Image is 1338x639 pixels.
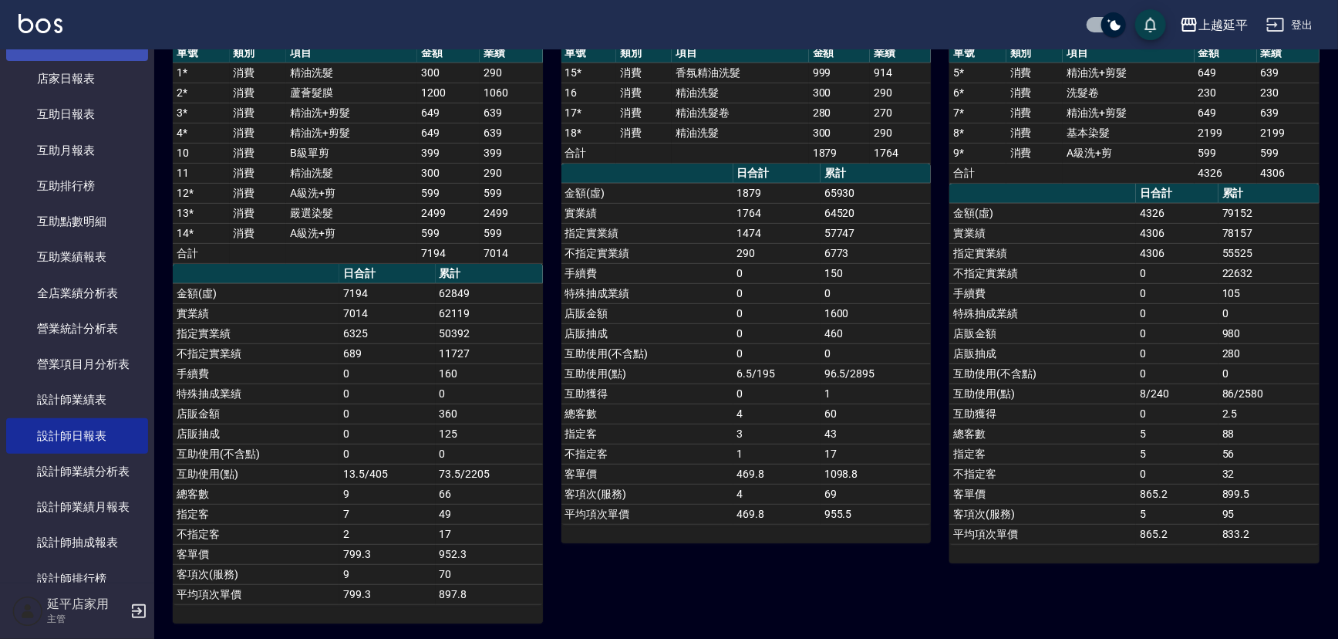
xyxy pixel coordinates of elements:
td: 精油洗髮 [672,123,809,143]
th: 累計 [821,164,931,184]
td: 0 [339,444,435,464]
td: 230 [1257,83,1319,103]
td: 特殊抽成業績 [173,384,339,404]
td: 精油洗+剪髮 [1063,63,1194,83]
td: 0 [733,323,821,343]
td: 17 [821,444,931,464]
td: 6325 [339,323,435,343]
td: 62119 [436,303,543,323]
td: 290 [870,123,931,143]
td: 消費 [616,83,672,103]
td: 互助使用(不含點) [561,343,733,363]
td: 689 [339,343,435,363]
td: 78157 [1218,223,1319,243]
td: 290 [480,63,542,83]
td: 0 [821,343,931,363]
td: 7014 [480,243,542,263]
td: 639 [1257,63,1319,83]
td: 6773 [821,243,931,263]
td: 399 [480,143,542,163]
td: 0 [339,404,435,424]
td: 實業績 [173,303,339,323]
td: 客項次(服務) [561,484,733,504]
td: 49 [436,504,543,524]
td: 66 [436,484,543,504]
td: 1764 [733,203,821,223]
td: A級洗+剪 [1063,143,1194,163]
table: a dense table [173,264,543,605]
td: 0 [339,424,435,444]
td: 3 [733,424,821,444]
h5: 延平店家用 [47,597,126,612]
td: 360 [436,404,543,424]
td: 4306 [1136,243,1218,263]
td: 290 [733,243,821,263]
a: 設計師業績分析表 [6,454,148,489]
th: 業績 [1257,43,1319,63]
a: 設計師日報表 [6,418,148,454]
td: 7014 [339,303,435,323]
td: 0 [1136,343,1218,363]
td: 952.3 [436,544,543,564]
td: 手續費 [949,283,1136,303]
td: 消費 [230,103,287,123]
a: 營業統計分析表 [6,311,148,347]
td: 消費 [230,223,287,243]
td: 7194 [339,283,435,303]
th: 累計 [1218,184,1319,204]
a: 互助點數明細 [6,204,148,239]
th: 單號 [561,43,617,63]
td: 4326 [1136,203,1218,223]
td: 指定客 [561,424,733,444]
td: A級洗+剪 [286,183,417,203]
td: 914 [870,63,931,83]
td: 金額(虛) [173,283,339,303]
th: 類別 [1006,43,1063,63]
td: 實業績 [949,223,1136,243]
td: 不指定實業績 [949,263,1136,283]
td: 精油洗髮 [672,83,809,103]
td: 精油洗髮 [286,63,417,83]
td: 300 [809,123,870,143]
td: 96.5/2895 [821,363,931,384]
td: 88 [1218,424,1319,444]
table: a dense table [173,43,543,264]
td: 平均項次單價 [949,524,1136,544]
a: 互助排行榜 [6,168,148,204]
td: 599 [417,183,480,203]
td: B級單剪 [286,143,417,163]
td: 22632 [1218,263,1319,283]
td: 平均項次單價 [173,584,339,604]
a: 11 [177,167,189,179]
td: 9 [339,564,435,584]
td: 互助獲得 [949,404,1136,424]
td: 1 [821,384,931,404]
td: 0 [733,384,821,404]
button: 上越延平 [1174,9,1254,41]
a: 互助業績報表 [6,239,148,275]
td: 指定客 [173,504,339,524]
td: 1060 [480,83,542,103]
td: 消費 [1006,83,1063,103]
td: 0 [733,283,821,303]
td: 客項次(服務) [949,504,1136,524]
td: 0 [339,384,435,404]
a: 設計師業績月報表 [6,489,148,525]
td: 互助使用(點) [561,363,733,384]
td: 105 [1218,283,1319,303]
td: 50392 [436,323,543,343]
td: 消費 [230,163,287,183]
p: 主管 [47,612,126,626]
td: 1600 [821,303,931,323]
td: 消費 [230,143,287,163]
a: 設計師業績表 [6,382,148,418]
td: 64520 [821,203,931,223]
td: 0 [733,303,821,323]
th: 金額 [809,43,870,63]
td: 599 [1195,143,1257,163]
td: 86/2580 [1218,384,1319,404]
td: 833.2 [1218,524,1319,544]
td: 897.8 [436,584,543,604]
td: 消費 [1006,103,1063,123]
th: 項目 [286,43,417,63]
